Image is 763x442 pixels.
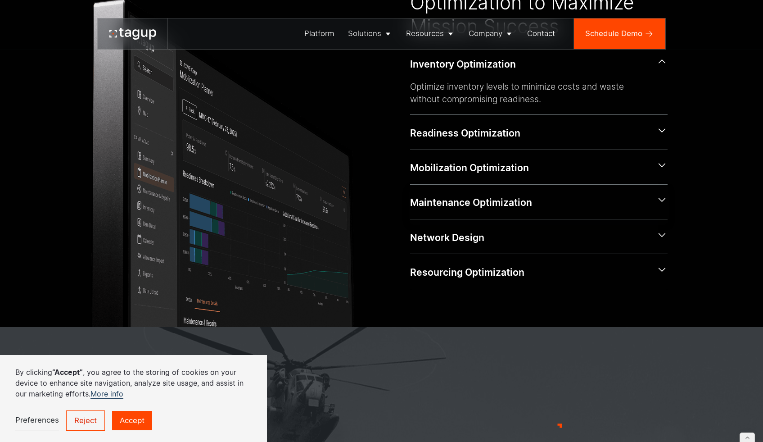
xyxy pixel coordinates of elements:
[298,18,342,49] a: Platform
[15,411,59,430] a: Preferences
[574,18,665,49] a: Schedule Demo
[410,58,649,71] div: Inventory Optimization
[406,28,444,39] div: Resources
[410,161,649,175] div: Mobilization Optimization
[348,28,381,39] div: Solutions
[90,389,123,399] a: More info
[469,28,502,39] div: Company
[585,28,642,39] div: Schedule Demo
[527,28,555,39] div: Contact
[341,18,399,49] a: Solutions
[66,410,105,430] a: Reject
[410,231,649,245] div: Network Design
[410,196,649,210] div: Maintenance Optimization
[304,28,334,39] div: Platform
[410,81,653,105] div: Optimize inventory levels to minimize costs and waste without compromising readiness.
[462,18,520,49] a: Company
[112,411,152,430] a: Accept
[521,18,562,49] a: Contact
[52,368,83,377] strong: “Accept”
[15,367,252,399] p: By clicking , you agree to the storing of cookies on your device to enhance site navigation, anal...
[399,18,462,49] a: Resources
[410,127,649,140] div: Readiness Optimization
[410,266,649,279] div: Resourcing Optimization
